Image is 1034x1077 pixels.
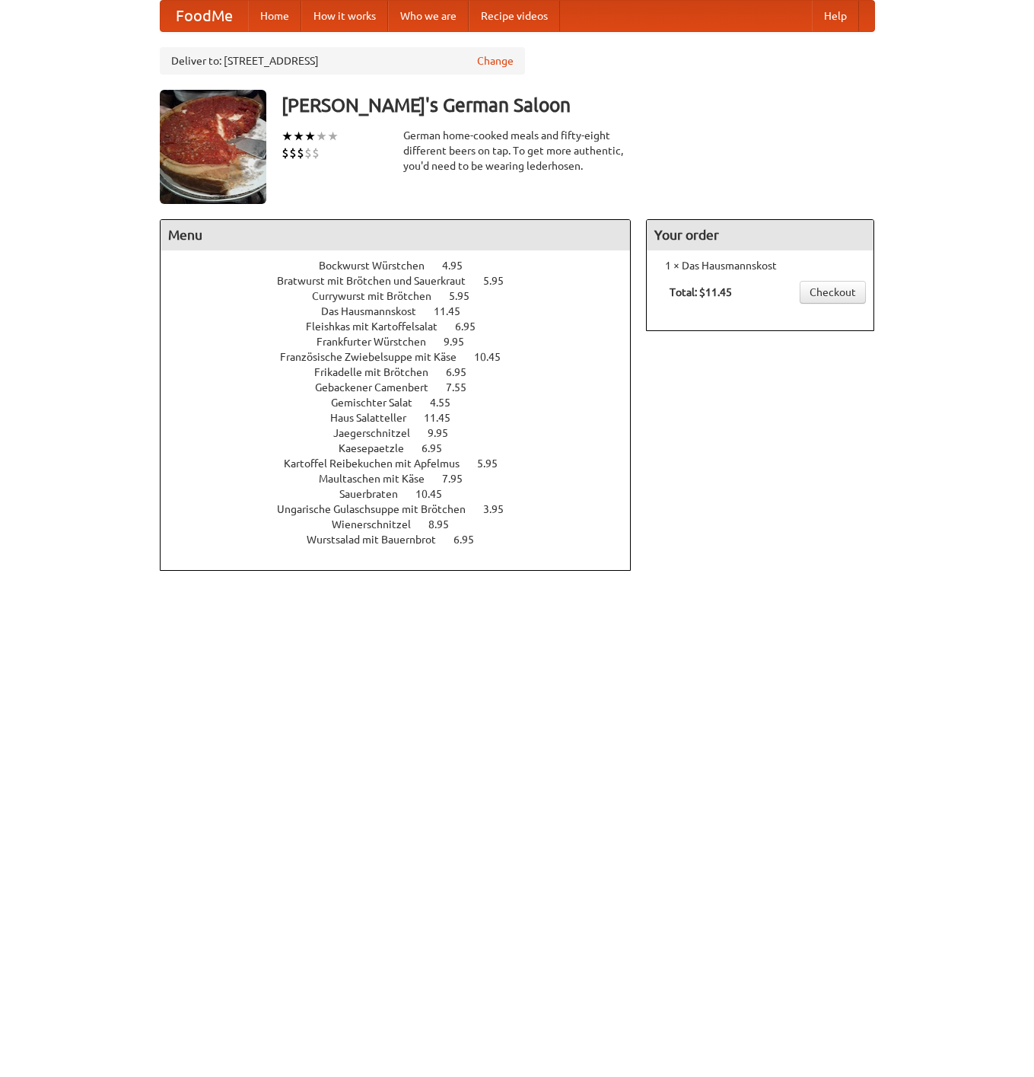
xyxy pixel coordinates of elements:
span: 6.95 [455,320,491,333]
b: Total: $11.45 [670,286,732,298]
a: Wienerschnitzel 8.95 [332,518,477,531]
a: Recipe videos [469,1,560,31]
span: 5.95 [477,457,513,470]
span: Das Hausmannskost [321,305,431,317]
a: Französische Zwiebelsuppe mit Käse 10.45 [280,351,529,363]
a: Maultaschen mit Käse 7.95 [319,473,491,485]
span: 6.95 [422,442,457,454]
a: Haus Salatteller 11.45 [330,412,479,424]
span: 7.55 [446,381,482,394]
li: ★ [327,128,339,145]
a: Kartoffel Reibekuchen mit Apfelmus 5.95 [284,457,526,470]
a: Fleishkas mit Kartoffelsalat 6.95 [306,320,504,333]
span: Jaegerschnitzel [333,427,425,439]
a: How it works [301,1,388,31]
span: 6.95 [453,534,489,546]
a: Bratwurst mit Brötchen und Sauerkraut 5.95 [277,275,532,287]
li: ★ [316,128,327,145]
li: $ [282,145,289,161]
span: 5.95 [483,275,519,287]
span: 6.95 [446,366,482,378]
li: ★ [293,128,304,145]
span: Bratwurst mit Brötchen und Sauerkraut [277,275,481,287]
li: $ [312,145,320,161]
a: Change [477,53,514,69]
img: angular.jpg [160,90,266,204]
span: Haus Salatteller [330,412,422,424]
div: German home-cooked meals and fifty-eight different beers on tap. To get more authentic, you'd nee... [403,128,632,174]
span: Frikadelle mit Brötchen [314,366,444,378]
span: 4.95 [442,260,478,272]
a: Currywurst mit Brötchen 5.95 [312,290,498,302]
span: 7.95 [442,473,478,485]
a: Jaegerschnitzel 9.95 [333,427,476,439]
span: Wienerschnitzel [332,518,426,531]
span: Wurstsalad mit Bauernbrot [307,534,451,546]
span: Gemischter Salat [331,397,428,409]
a: Frankfurter Würstchen 9.95 [317,336,492,348]
li: $ [297,145,304,161]
a: Home [248,1,301,31]
h4: Menu [161,220,631,250]
h4: Your order [647,220,873,250]
a: Das Hausmannskost 11.45 [321,305,488,317]
a: Frikadelle mit Brötchen 6.95 [314,366,495,378]
span: 11.45 [434,305,476,317]
li: ★ [282,128,293,145]
a: Bockwurst Würstchen 4.95 [319,260,491,272]
span: 3.95 [483,503,519,515]
a: Kaesepaetzle 6.95 [339,442,470,454]
a: Gebackener Camenbert 7.55 [315,381,495,394]
span: 10.45 [415,488,457,500]
span: Currywurst mit Brötchen [312,290,447,302]
span: 11.45 [424,412,466,424]
span: 9.95 [444,336,479,348]
span: Kaesepaetzle [339,442,419,454]
span: Bockwurst Würstchen [319,260,440,272]
h3: [PERSON_NAME]'s German Saloon [282,90,875,120]
a: Gemischter Salat 4.55 [331,397,479,409]
span: Maultaschen mit Käse [319,473,440,485]
span: Gebackener Camenbert [315,381,444,394]
span: Französische Zwiebelsuppe mit Käse [280,351,472,363]
span: 5.95 [449,290,485,302]
span: 9.95 [428,427,463,439]
li: ★ [304,128,316,145]
li: $ [304,145,312,161]
span: Sauerbraten [339,488,413,500]
a: Wurstsalad mit Bauernbrot 6.95 [307,534,502,546]
a: Who we are [388,1,469,31]
a: Sauerbraten 10.45 [339,488,470,500]
li: 1 × Das Hausmannskost [654,258,866,273]
li: $ [289,145,297,161]
span: 4.55 [430,397,466,409]
span: Fleishkas mit Kartoffelsalat [306,320,453,333]
span: Kartoffel Reibekuchen mit Apfelmus [284,457,475,470]
a: Checkout [800,281,866,304]
a: FoodMe [161,1,248,31]
a: Help [812,1,859,31]
div: Deliver to: [STREET_ADDRESS] [160,47,525,75]
span: Ungarische Gulaschsuppe mit Brötchen [277,503,481,515]
span: Frankfurter Würstchen [317,336,441,348]
span: 8.95 [428,518,464,531]
a: Ungarische Gulaschsuppe mit Brötchen 3.95 [277,503,532,515]
span: 10.45 [474,351,516,363]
